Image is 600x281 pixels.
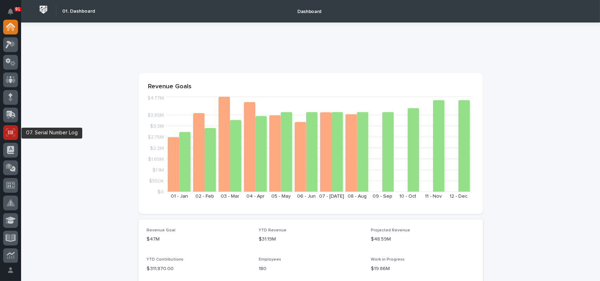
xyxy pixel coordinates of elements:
text: 05 - May [271,194,290,199]
tspan: $4.77M [147,96,164,101]
p: $48.59M [371,236,475,243]
tspan: $1.1M [153,167,164,172]
span: YTD Revenue [259,228,286,232]
p: Revenue Goals [148,83,473,91]
text: 12 - Dec [450,194,467,199]
text: 10 - Oct [399,194,416,199]
p: 180 [259,265,362,273]
span: Work in Progress [371,257,405,262]
button: Notifications [3,4,18,19]
text: 09 - Sep [373,194,392,199]
tspan: $3.85M [147,113,164,118]
span: Revenue Goal [147,228,176,232]
p: $47M [147,236,251,243]
text: 04 - Apr [246,194,264,199]
text: 01 - Jan [170,194,188,199]
text: 11 - Nov [425,194,441,199]
span: Employees [259,257,281,262]
text: 07 - [DATE] [319,194,344,199]
p: $ 311,870.00 [147,265,251,273]
span: YTD Contributions [147,257,184,262]
img: Workspace Logo [37,3,50,16]
tspan: $1.65M [148,157,164,161]
text: 02 - Feb [195,194,214,199]
div: Notifications91 [9,8,18,20]
p: $19.86M [371,265,475,273]
text: 03 - Mar [221,194,239,199]
p: 91 [15,7,20,12]
span: Projected Revenue [371,228,410,232]
tspan: $0 [157,190,164,194]
text: 08 - Aug [347,194,366,199]
text: 06 - Jun [297,194,315,199]
h2: 01. Dashboard [62,8,95,14]
tspan: $2.2M [150,146,164,151]
tspan: $3.3M [150,124,164,129]
p: $31.19M [259,236,362,243]
tspan: $2.75M [148,135,164,140]
tspan: $550K [149,178,164,183]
